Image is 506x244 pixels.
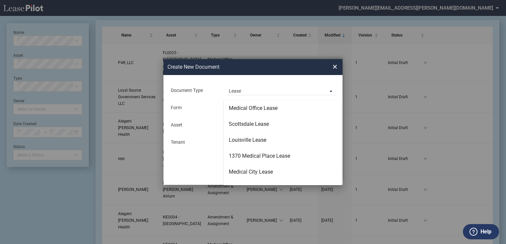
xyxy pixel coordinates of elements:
div: Medical City Lease [229,168,273,176]
label: Help [480,227,491,236]
div: Medical Office Lease [229,105,278,112]
div: HCA Lease [229,184,254,192]
div: Louisville Lease [229,136,266,144]
div: 1370 Medical Place Lease [229,152,290,160]
div: Scottsdale Lease [229,121,269,128]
